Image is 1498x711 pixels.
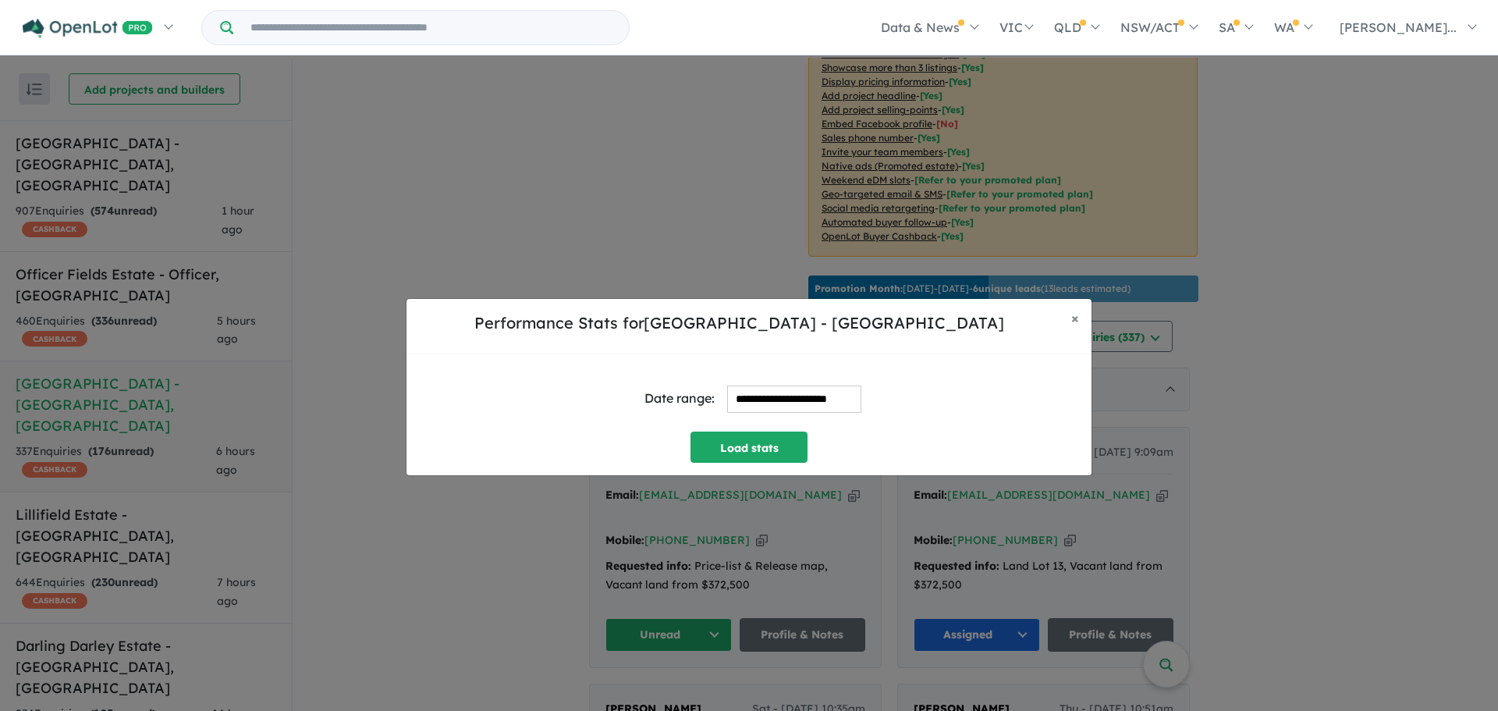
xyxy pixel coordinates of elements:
span: [PERSON_NAME]... [1340,20,1457,35]
div: Date range: [644,388,715,409]
input: Try estate name, suburb, builder or developer [236,11,626,44]
img: Openlot PRO Logo White [23,19,153,38]
span: × [1071,309,1079,327]
button: Load stats [690,432,808,463]
h5: Performance Stats for [GEOGRAPHIC_DATA] - [GEOGRAPHIC_DATA] [419,311,1059,335]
